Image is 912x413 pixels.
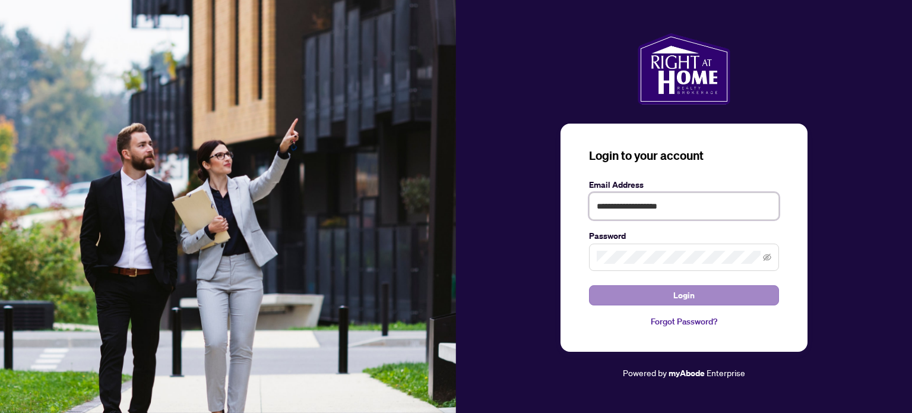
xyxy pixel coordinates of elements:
a: myAbode [669,367,705,380]
img: ma-logo [638,33,730,105]
h3: Login to your account [589,147,779,164]
label: Password [589,229,779,242]
label: Email Address [589,178,779,191]
span: Powered by [623,367,667,378]
a: Forgot Password? [589,315,779,328]
button: Login [589,285,779,305]
span: Enterprise [707,367,745,378]
span: eye-invisible [763,253,771,261]
span: Login [673,286,695,305]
